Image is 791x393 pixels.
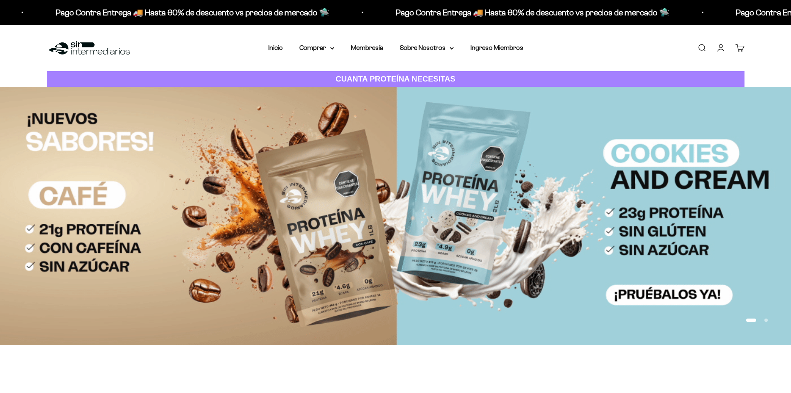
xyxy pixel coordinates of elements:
a: Inicio [268,44,283,51]
p: Pago Contra Entrega 🚚 Hasta 60% de descuento vs precios de mercado 🛸 [54,6,327,19]
p: Pago Contra Entrega 🚚 Hasta 60% de descuento vs precios de mercado 🛸 [394,6,667,19]
a: Membresía [351,44,383,51]
summary: Sobre Nosotros [400,42,454,53]
summary: Comprar [299,42,334,53]
a: CUANTA PROTEÍNA NECESITAS [47,71,744,87]
a: Ingreso Miembros [470,44,523,51]
strong: CUANTA PROTEÍNA NECESITAS [336,74,455,83]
